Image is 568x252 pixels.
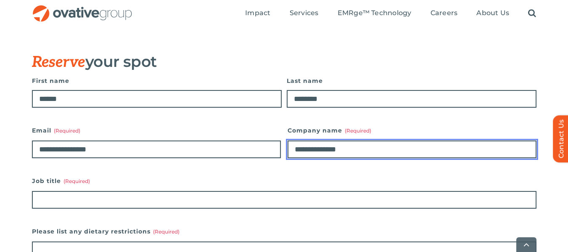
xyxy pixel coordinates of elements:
[528,9,536,18] a: Search
[431,9,458,18] a: Careers
[338,9,412,17] span: EMRge™ Technology
[153,228,180,235] span: (Required)
[245,9,270,18] a: Impact
[32,125,281,136] label: Email
[338,9,412,18] a: EMRge™ Technology
[32,225,536,237] label: Please list any dietary restrictions
[290,9,319,17] span: Services
[32,175,536,187] label: Job title
[63,178,90,184] span: (Required)
[32,53,85,72] span: Reserve
[431,9,458,17] span: Careers
[476,9,509,17] span: About Us
[476,9,509,18] a: About Us
[32,4,133,12] a: OG_Full_horizontal_RGB
[290,9,319,18] a: Services
[245,9,270,17] span: Impact
[54,127,80,134] span: (Required)
[32,75,282,87] label: First name
[345,127,371,134] span: (Required)
[32,53,494,71] h3: your spot
[288,125,536,136] label: Company name
[287,75,536,87] label: Last name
